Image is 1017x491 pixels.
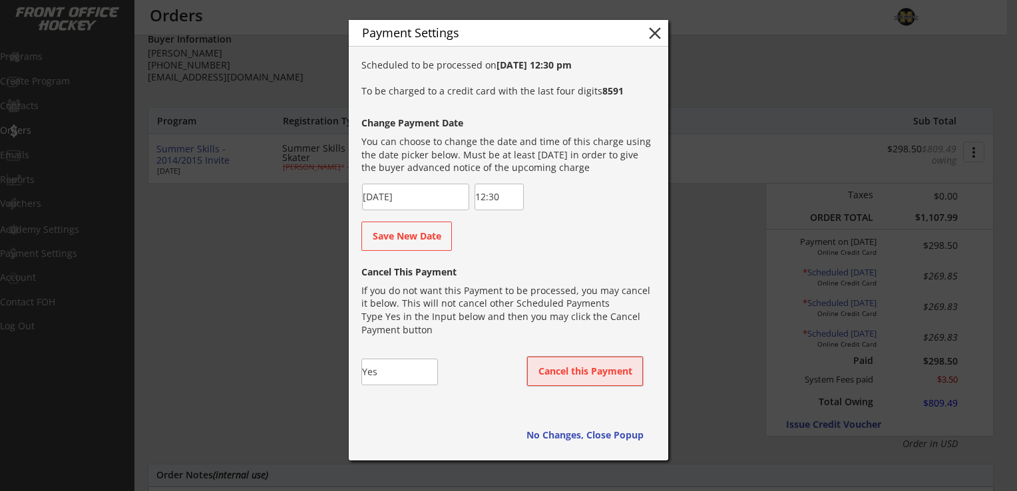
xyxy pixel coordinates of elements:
button: Cancel this Payment [527,357,643,386]
button: No Changes, Close Popup [515,422,655,448]
strong: 8591 [602,84,624,97]
div: Cancel This Payment [361,267,654,277]
strong: [DATE] 12:30 pm [497,59,572,71]
input: 9/24/2025 [362,184,469,210]
div: Scheduled to be processed on To be charged to a credit card with the last four digits [361,59,654,98]
div: If you do not want this Payment to be processed, you may cancel it below. This will not cancel ot... [361,284,654,336]
div: Change Payment Date [361,118,654,128]
button: Save New Date [361,222,452,251]
button: close [645,23,665,43]
div: Payment Settings [362,26,624,41]
input: Type Yes [361,359,438,385]
input: 12:00 [475,184,524,210]
div: You can choose to change the date and time of this charge using the date picker below. Must be at... [361,135,654,174]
